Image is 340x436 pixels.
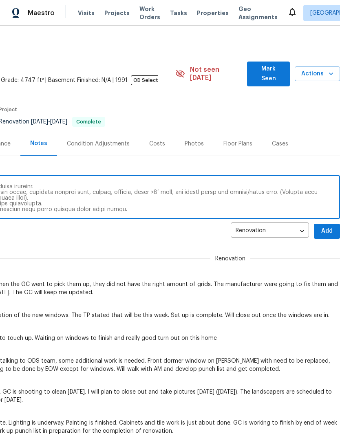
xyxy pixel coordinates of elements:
[223,140,252,148] div: Floor Plans
[30,139,47,148] div: Notes
[31,119,48,125] span: [DATE]
[104,9,130,17] span: Projects
[73,119,104,124] span: Complete
[67,140,130,148] div: Condition Adjustments
[190,66,242,82] span: Not seen [DATE]
[139,5,160,21] span: Work Orders
[272,140,288,148] div: Cases
[149,140,165,148] div: Costs
[295,66,340,81] button: Actions
[31,119,67,125] span: -
[320,226,333,236] span: Add
[50,119,67,125] span: [DATE]
[185,140,204,148] div: Photos
[314,224,340,239] button: Add
[78,9,95,17] span: Visits
[170,10,187,16] span: Tasks
[254,64,284,84] span: Mark Seen
[231,221,309,241] div: Renovation
[301,69,333,79] span: Actions
[210,255,250,263] span: Renovation
[238,5,278,21] span: Geo Assignments
[28,9,55,17] span: Maestro
[197,9,229,17] span: Properties
[247,62,290,86] button: Mark Seen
